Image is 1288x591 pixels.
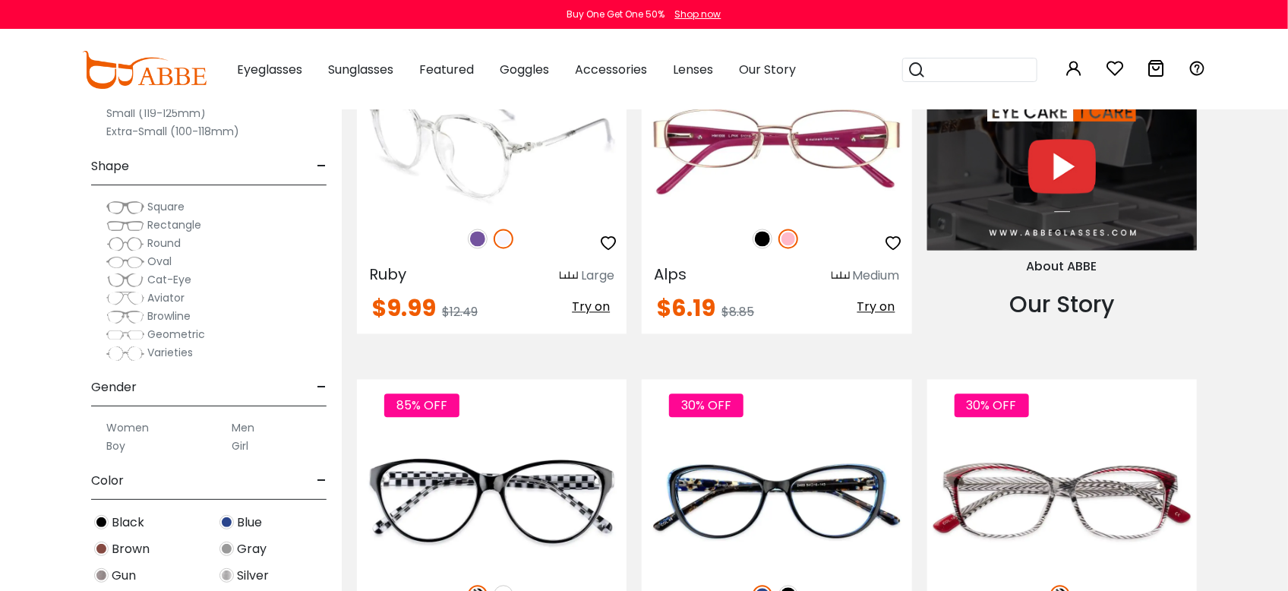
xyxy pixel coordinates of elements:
span: Gray [237,540,267,558]
span: 30% OFF [955,393,1029,417]
label: Boy [106,437,125,455]
span: Shape [91,148,129,185]
label: Women [106,419,149,437]
span: Color [91,463,124,499]
img: Silver [219,568,234,583]
span: Blue [237,514,262,532]
img: Round.png [106,236,144,251]
img: Varieties.png [106,346,144,362]
img: Black [753,229,772,248]
span: Brown [112,540,150,558]
span: Accessories [575,61,647,78]
span: - [317,148,327,185]
img: Gray [219,542,234,556]
span: Sunglasses [328,61,393,78]
label: Small (119-125mm) [106,104,206,122]
button: Try on [567,297,614,317]
button: Try on [853,297,900,317]
img: Translucent [494,229,513,248]
span: Eyeglasses [237,61,302,78]
div: Medium [853,267,900,285]
img: Geometric.png [106,327,144,343]
img: Rectangle.png [106,218,144,233]
span: Try on [572,298,610,315]
img: Gun [94,568,109,583]
span: Silver [237,567,269,585]
span: Geometric [147,327,205,342]
span: Gender [91,369,137,406]
span: Square [147,199,185,214]
img: Pattern Flame - Plastic ,Universal Bridge Fit [357,434,627,569]
img: Blue [219,515,234,529]
label: Men [232,419,254,437]
span: $12.49 [442,303,478,321]
div: About ABBE [927,258,1197,276]
span: 85% OFF [384,393,459,417]
span: 30% OFF [669,393,743,417]
span: Browline [147,308,191,324]
span: Featured [419,61,474,78]
img: Square.png [106,200,144,215]
span: Varieties [147,345,193,360]
span: Alps [654,264,687,285]
span: Our Story [739,61,796,78]
span: Gun [112,567,136,585]
img: Oval.png [106,254,144,270]
span: Aviator [147,290,185,305]
span: Rectangle [147,217,201,232]
img: abbeglasses.com [82,51,207,89]
div: Our Story [927,287,1197,321]
span: Ruby [369,264,406,285]
div: Shop now [675,8,721,21]
span: $8.85 [721,303,754,321]
img: Blue Olga - Plastic Eyeglasses [642,434,911,569]
span: $6.19 [657,292,715,324]
img: Pattern Elliot - Plastic ,Universal Bridge Fit [927,434,1197,569]
img: Pink [778,229,798,248]
img: Translucent Ruby - TR ,Light Weight [357,77,627,212]
img: size ruler [560,270,578,282]
img: Purple [468,229,488,248]
span: Lenses [673,61,713,78]
div: Buy One Get One 50% [567,8,665,21]
img: Pink Alps - Metal ,Adjust Nose Pads [642,77,911,212]
span: Black [112,514,144,532]
span: - [317,369,327,406]
span: Cat-Eye [147,272,191,287]
span: - [317,463,327,499]
img: Cat-Eye.png [106,273,144,288]
span: Oval [147,254,172,269]
img: Browline.png [106,309,144,324]
span: $9.99 [372,292,436,324]
span: Round [147,235,181,251]
div: Large [581,267,614,285]
label: Extra-Small (100-118mm) [106,122,239,141]
a: Shop now [668,8,721,21]
span: Try on [857,298,895,315]
img: size ruler [832,270,850,282]
img: About Us [927,22,1197,250]
span: Goggles [500,61,549,78]
label: Girl [232,437,248,455]
img: Brown [94,542,109,556]
img: Aviator.png [106,291,144,306]
img: Black [94,515,109,529]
